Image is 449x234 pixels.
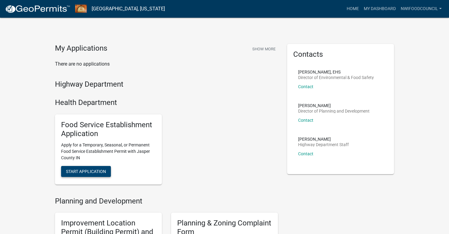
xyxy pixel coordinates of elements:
[293,50,388,59] h5: Contacts
[55,80,278,89] h4: Highway Department
[61,121,156,138] h5: Food Service Establishment Application
[61,142,156,161] p: Apply for a Temporary, Seasonal, or Permanent Food Service Establishment Permit with Jasper Count...
[298,109,370,113] p: Director of Planning and Development
[66,169,106,174] span: Start Application
[398,3,444,15] a: NWIFoodCouncil
[344,3,361,15] a: Home
[55,197,278,206] h4: Planning and Development
[75,5,87,13] img: Jasper County, Indiana
[92,4,165,14] a: [GEOGRAPHIC_DATA], [US_STATE]
[361,3,398,15] a: My Dashboard
[61,166,111,177] button: Start Application
[298,118,313,123] a: Contact
[298,137,349,141] p: [PERSON_NAME]
[298,84,313,89] a: Contact
[250,44,278,54] button: Show More
[298,151,313,156] a: Contact
[298,70,374,74] p: [PERSON_NAME], EHS
[55,98,278,107] h4: Health Department
[55,44,107,53] h4: My Applications
[298,103,370,108] p: [PERSON_NAME]
[55,60,278,68] p: There are no applications
[298,142,349,147] p: Highway Department Staff
[298,75,374,80] p: Director of Environmental & Food Safety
